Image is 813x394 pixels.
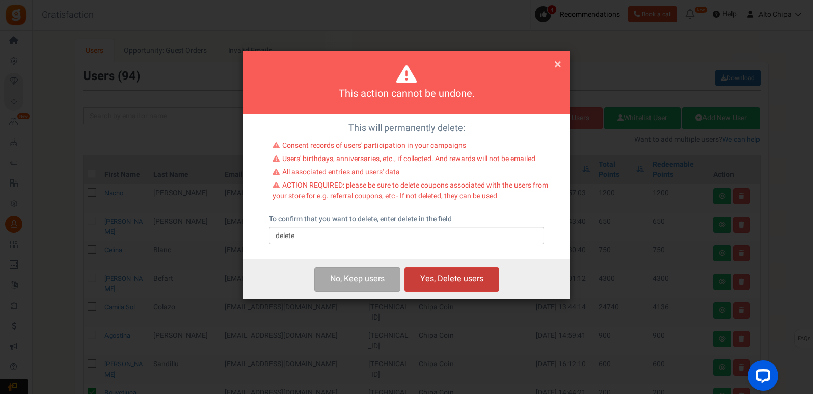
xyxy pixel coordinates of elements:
input: delete [269,227,544,244]
li: Consent records of users' participation in your campaigns [273,141,548,154]
button: No, Keep users [314,267,400,291]
label: To confirm that you want to delete, enter delete in the field [269,214,452,224]
span: × [554,55,561,74]
button: Yes, Delete users [404,267,499,291]
li: All associated entries and users' data [273,167,548,180]
span: s [381,273,385,285]
li: Users' birthdays, anniversaries, etc., if collected. And rewards will not be emailed [273,154,548,167]
li: ACTION REQUIRED: please be sure to delete coupons associated with the users from your store for e... [273,180,548,204]
p: This will permanently delete: [251,122,562,135]
h4: This action cannot be undone. [256,87,557,101]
